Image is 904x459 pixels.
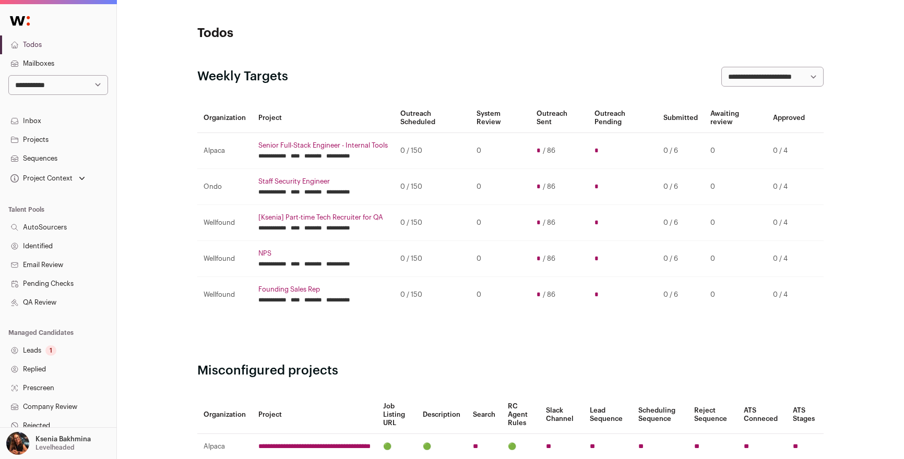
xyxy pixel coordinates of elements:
[767,205,811,241] td: 0 / 4
[767,103,811,133] th: Approved
[197,169,252,205] td: Ondo
[767,133,811,169] td: 0 / 4
[767,277,811,313] td: 0 / 4
[688,396,738,434] th: Reject Sequence
[6,432,29,455] img: 13968079-medium_jpg
[530,103,588,133] th: Outreach Sent
[258,285,388,294] a: Founding Sales Rep
[394,205,470,241] td: 0 / 150
[197,133,252,169] td: Alpaca
[394,277,470,313] td: 0 / 150
[543,255,555,263] span: / 86
[35,435,91,443] p: Ksenia Bakhmina
[197,103,252,133] th: Organization
[197,25,406,42] h1: Todos
[8,171,87,186] button: Open dropdown
[543,183,555,191] span: / 86
[35,443,75,452] p: Levelheaded
[8,174,73,183] div: Project Context
[467,396,502,434] th: Search
[787,396,824,434] th: ATS Stages
[540,396,584,434] th: Slack Channel
[657,133,704,169] td: 0 / 6
[470,103,530,133] th: System Review
[704,277,767,313] td: 0
[197,205,252,241] td: Wellfound
[394,103,470,133] th: Outreach Scheduled
[470,169,530,205] td: 0
[377,396,417,434] th: Job Listing URL
[738,396,787,434] th: ATS Conneced
[258,249,388,258] a: NPS
[657,103,704,133] th: Submitted
[657,205,704,241] td: 0 / 6
[543,219,555,227] span: / 86
[657,169,704,205] td: 0 / 6
[417,396,467,434] th: Description
[470,205,530,241] td: 0
[470,241,530,277] td: 0
[584,396,632,434] th: Lead Sequence
[543,147,555,155] span: / 86
[543,291,555,299] span: / 86
[258,141,388,150] a: Senior Full-Stack Engineer - Internal Tools
[767,169,811,205] td: 0 / 4
[632,396,688,434] th: Scheduling Sequence
[470,133,530,169] td: 0
[197,396,252,434] th: Organization
[470,277,530,313] td: 0
[197,68,288,85] h2: Weekly Targets
[394,169,470,205] td: 0 / 150
[252,103,394,133] th: Project
[394,241,470,277] td: 0 / 150
[704,169,767,205] td: 0
[258,177,388,186] a: Staff Security Engineer
[197,241,252,277] td: Wellfound
[258,213,388,222] a: [Ksenia] Part-time Tech Recruiter for QA
[704,103,767,133] th: Awaiting review
[252,396,377,434] th: Project
[45,345,56,356] div: 1
[394,133,470,169] td: 0 / 150
[588,103,657,133] th: Outreach Pending
[657,277,704,313] td: 0 / 6
[704,133,767,169] td: 0
[704,241,767,277] td: 0
[657,241,704,277] td: 0 / 6
[767,241,811,277] td: 0 / 4
[4,432,93,455] button: Open dropdown
[704,205,767,241] td: 0
[4,10,35,31] img: Wellfound
[502,396,540,434] th: RC Agent Rules
[197,363,824,379] h2: Misconfigured projects
[197,277,252,313] td: Wellfound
